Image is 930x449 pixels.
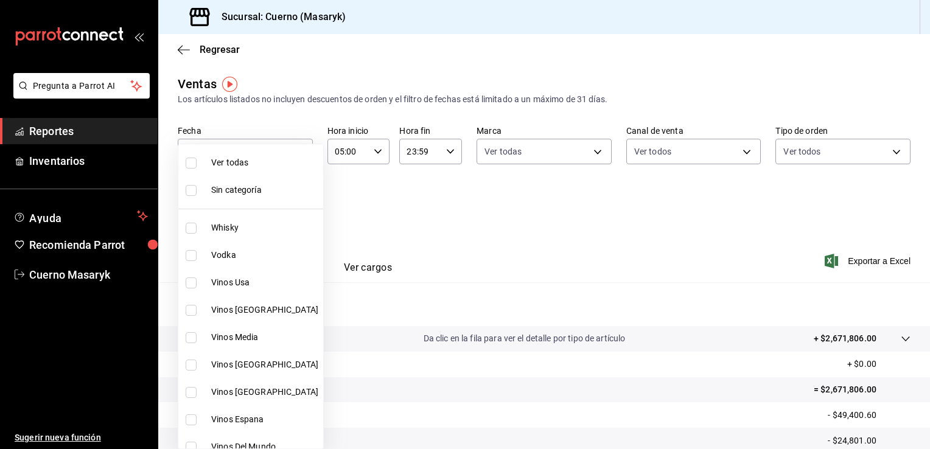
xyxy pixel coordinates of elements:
span: Vodka [211,249,318,262]
span: Vinos [GEOGRAPHIC_DATA] [211,304,318,316]
span: Ver todas [211,156,318,169]
img: Tooltip marker [222,77,237,92]
span: Vinos Media [211,331,318,344]
span: Vinos [GEOGRAPHIC_DATA] [211,358,318,371]
span: Vinos Espana [211,413,318,426]
span: Sin categoría [211,184,318,197]
span: Whisky [211,221,318,234]
span: Vinos Usa [211,276,318,289]
span: Vinos [GEOGRAPHIC_DATA] [211,386,318,399]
